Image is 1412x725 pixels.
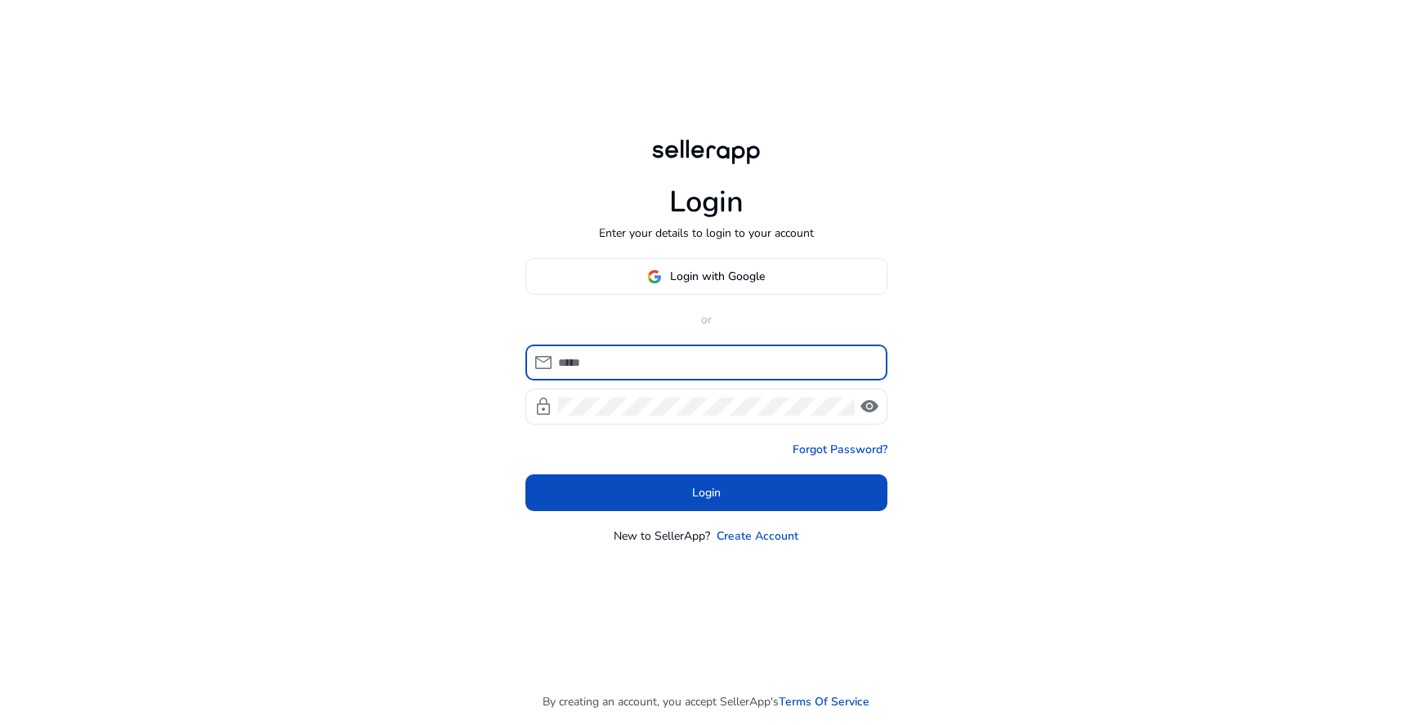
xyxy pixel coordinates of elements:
[534,397,553,416] span: lock
[692,484,721,501] span: Login
[647,269,662,284] img: google-logo.svg
[525,474,887,511] button: Login
[614,527,710,545] p: New to SellerApp?
[534,353,553,372] span: mail
[779,693,869,710] a: Terms Of Service
[717,527,798,545] a: Create Account
[599,225,814,242] p: Enter your details to login to your account
[860,397,879,416] span: visibility
[670,268,765,285] span: Login with Google
[525,311,887,328] p: or
[525,258,887,295] button: Login with Google
[669,185,744,220] h1: Login
[793,441,887,458] a: Forgot Password?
